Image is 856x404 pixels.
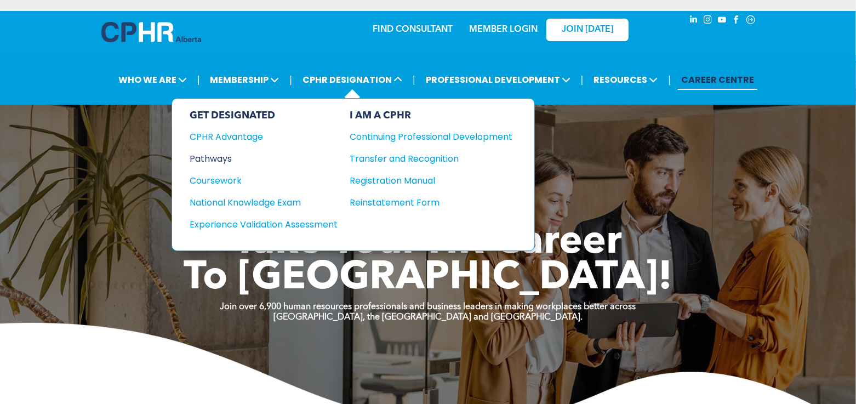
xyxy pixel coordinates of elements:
span: WHO WE ARE [115,70,190,90]
a: FIND CONSULTANT [373,25,453,34]
a: Reinstatement Form [350,196,512,209]
a: Continuing Professional Development [350,130,512,144]
div: Continuing Professional Development [350,130,496,144]
a: MEMBER LOGIN [469,25,538,34]
div: GET DESIGNATED [190,110,338,122]
li: | [289,69,292,91]
img: A blue and white logo for cp alberta [101,22,201,42]
span: RESOURCES [591,70,661,90]
li: | [413,69,415,91]
a: Pathways [190,152,338,166]
div: Pathways [190,152,323,166]
div: Transfer and Recognition [350,152,496,166]
div: Experience Validation Assessment [190,218,323,231]
div: Coursework [190,174,323,187]
a: Transfer and Recognition [350,152,512,166]
div: Reinstatement Form [350,196,496,209]
a: facebook [731,14,743,29]
a: JOIN [DATE] [546,19,629,41]
div: CPHR Advantage [190,130,323,144]
a: instagram [702,14,714,29]
a: linkedin [688,14,700,29]
a: National Knowledge Exam [190,196,338,209]
a: CAREER CENTRE [678,70,757,90]
span: CPHR DESIGNATION [299,70,406,90]
span: JOIN [DATE] [562,25,613,35]
a: Experience Validation Assessment [190,218,338,231]
div: I AM A CPHR [350,110,512,122]
a: youtube [716,14,728,29]
strong: [GEOGRAPHIC_DATA], the [GEOGRAPHIC_DATA] and [GEOGRAPHIC_DATA]. [273,313,583,322]
li: | [197,69,200,91]
span: MEMBERSHIP [207,70,282,90]
div: National Knowledge Exam [190,196,323,209]
div: Registration Manual [350,174,496,187]
strong: Join over 6,900 human resources professionals and business leaders in making workplaces better ac... [220,303,636,311]
li: | [669,69,671,91]
a: Coursework [190,174,338,187]
a: Social network [745,14,757,29]
a: CPHR Advantage [190,130,338,144]
a: Registration Manual [350,174,512,187]
li: | [581,69,584,91]
span: To [GEOGRAPHIC_DATA]! [184,259,672,298]
span: PROFESSIONAL DEVELOPMENT [423,70,574,90]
